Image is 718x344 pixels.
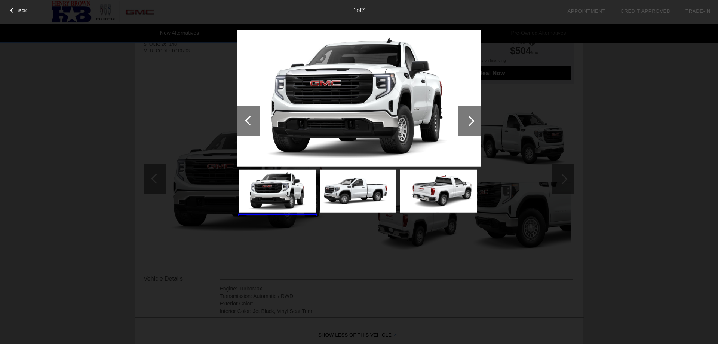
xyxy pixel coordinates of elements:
[237,30,481,167] img: 1.jpg
[320,170,396,213] img: 2.jpg
[620,8,671,14] a: Credit Approved
[239,170,316,213] img: 1.jpg
[362,7,365,13] span: 7
[567,8,605,14] a: Appointment
[400,170,477,213] img: 3.jpg
[353,7,356,13] span: 1
[16,7,27,13] span: Back
[685,8,711,14] a: Trade-In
